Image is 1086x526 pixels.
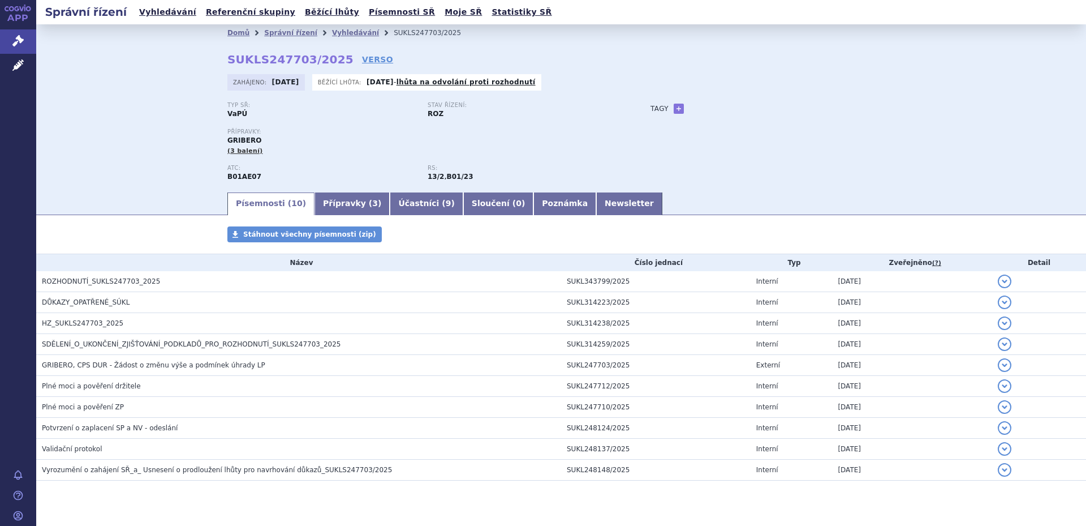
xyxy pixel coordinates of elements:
span: Stáhnout všechny písemnosti (zip) [243,230,376,238]
span: Interní [756,466,778,474]
td: SUKL343799/2025 [561,271,751,292]
td: SUKL314238/2025 [561,313,751,334]
td: [DATE] [832,292,992,313]
a: Moje SŘ [441,5,485,20]
th: Typ [751,254,833,271]
span: 10 [291,199,302,208]
h3: Tagy [650,102,669,116]
span: 9 [446,199,451,208]
a: + [674,104,684,114]
strong: gatrany a xabany vyšší síly [447,173,473,181]
td: [DATE] [832,376,992,397]
td: [DATE] [832,334,992,355]
p: Typ SŘ: [227,102,416,109]
a: Písemnosti SŘ [365,5,438,20]
td: SUKL314223/2025 [561,292,751,313]
button: detail [998,463,1011,477]
a: Písemnosti (10) [227,193,314,215]
td: SUKL247703/2025 [561,355,751,376]
td: SUKL247712/2025 [561,376,751,397]
p: Stav řízení: [428,102,617,109]
button: detail [998,317,1011,330]
a: lhůta na odvolání proti rozhodnutí [397,78,536,86]
strong: SUKLS247703/2025 [227,53,354,66]
a: Správní řízení [264,29,317,37]
strong: DABIGATRAN-ETEXILÁT [227,173,261,181]
span: Zahájeno: [233,78,269,87]
span: Interní [756,319,778,327]
span: Interní [756,403,778,411]
td: [DATE] [832,418,992,439]
h2: Správní řízení [36,4,136,20]
span: HZ_SUKLS247703_2025 [42,319,123,327]
a: Newsletter [596,193,662,215]
strong: ROZ [428,110,443,118]
a: Přípravky (3) [314,193,390,215]
p: ATC: [227,165,416,172]
p: RS: [428,165,617,172]
span: GRIBERO, CPS DUR - Žádost o změnu výše a podmínek úhrady LP [42,361,265,369]
span: Potvrzení o zaplacení SP a NV - odeslání [42,424,178,432]
button: detail [998,379,1011,393]
span: Externí [756,361,780,369]
a: Domů [227,29,249,37]
td: SUKL248148/2025 [561,460,751,481]
span: Plné moci a pověření ZP [42,403,124,411]
span: Interní [756,277,778,285]
a: Statistiky SŘ [488,5,555,20]
button: detail [998,275,1011,288]
span: Validační protokol [42,445,102,453]
a: Referenční skupiny [202,5,299,20]
span: Běžící lhůta: [318,78,364,87]
td: [DATE] [832,355,992,376]
span: Interní [756,424,778,432]
p: - [367,78,536,87]
button: detail [998,358,1011,372]
td: [DATE] [832,271,992,292]
a: Sloučení (0) [463,193,533,215]
span: 3 [372,199,378,208]
span: Interní [756,382,778,390]
li: SUKLS247703/2025 [394,24,476,41]
a: Poznámka [533,193,596,215]
td: [DATE] [832,313,992,334]
span: DŮKAZY_OPATŘENÉ_SÚKL [42,298,130,306]
abbr: (?) [932,259,941,267]
th: Číslo jednací [561,254,751,271]
strong: léčiva k terapii nebo k profylaxi tromboembolických onemocnění, přímé inhibitory faktoru Xa a tro... [428,173,444,181]
td: SUKL248124/2025 [561,418,751,439]
span: SDĚLENÍ_O_UKONČENÍ_ZJIŠŤOVÁNÍ_PODKLADŮ_PRO_ROZHODNUTÍ_SUKLS247703_2025 [42,340,341,348]
span: ROZHODNUTÍ_SUKLS247703_2025 [42,277,160,285]
a: Vyhledávání [332,29,379,37]
span: GRIBERO [227,136,261,144]
p: Přípravky: [227,129,628,135]
td: [DATE] [832,460,992,481]
span: (3 balení) [227,147,263,155]
a: Běžící lhůty [301,5,363,20]
span: Interní [756,340,778,348]
button: detail [998,337,1011,351]
strong: [DATE] [367,78,394,86]
div: , [428,165,628,182]
td: [DATE] [832,397,992,418]
span: Plné moci a pověření držitele [42,382,141,390]
th: Název [36,254,561,271]
td: SUKL247710/2025 [561,397,751,418]
a: Stáhnout všechny písemnosti (zip) [227,226,382,242]
td: [DATE] [832,439,992,460]
button: detail [998,421,1011,435]
a: VERSO [362,54,393,65]
span: 0 [516,199,522,208]
button: detail [998,400,1011,414]
strong: VaPÚ [227,110,247,118]
span: Interní [756,298,778,306]
button: detail [998,296,1011,309]
a: Vyhledávání [136,5,200,20]
td: SUKL314259/2025 [561,334,751,355]
button: detail [998,442,1011,456]
th: Detail [992,254,1086,271]
span: Interní [756,445,778,453]
th: Zveřejněno [832,254,992,271]
span: Vyrozumění o zahájení SŘ_a_ Usnesení o prodloužení lhůty pro navrhování důkazů_SUKLS247703/2025 [42,466,392,474]
a: Účastníci (9) [390,193,463,215]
